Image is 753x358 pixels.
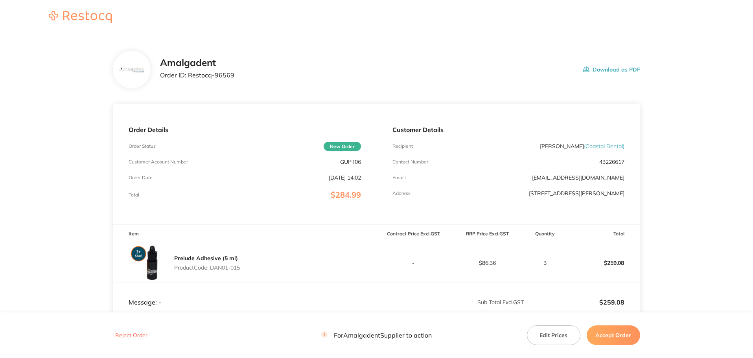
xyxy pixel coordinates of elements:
h2: Amalgadent [160,57,234,68]
p: Order Details [129,126,361,133]
p: $259.08 [567,253,640,272]
p: [STREET_ADDRESS][PERSON_NAME] [529,190,624,196]
td: Message: - [113,283,376,306]
img: b285Ymlzag [119,66,145,73]
p: [PERSON_NAME] [540,143,624,149]
p: For Amalgadent Supplier to action [321,332,432,339]
a: Restocq logo [41,11,120,24]
button: Download as PDF [583,57,640,82]
p: Customer Account Number [129,159,188,165]
p: Address [392,191,411,196]
img: Restocq logo [41,11,120,23]
th: RRP Price Excl. GST [450,225,524,243]
span: $284.99 [331,190,361,200]
p: Product Code: DAN01-015 [174,264,240,271]
span: ( Coastal Dental ) [584,143,624,150]
p: Sub Total Excl. GST [377,299,524,305]
p: Total [129,192,139,198]
p: Recipient [392,143,413,149]
p: 3 [525,260,566,266]
a: [EMAIL_ADDRESS][DOMAIN_NAME] [532,174,624,181]
p: Emaill [392,175,406,180]
th: Item [113,225,376,243]
p: Customer Details [392,126,624,133]
button: Edit Prices [527,325,580,345]
th: Total [566,225,640,243]
img: YWs1ZDg5Nw [129,243,168,283]
a: Prelude Adhesive (5 ml) [174,255,238,262]
p: $86.36 [451,260,524,266]
button: Reject Order [113,332,150,339]
p: Order Date [129,175,153,180]
p: $259.08 [525,299,624,306]
p: - [377,260,450,266]
th: Quantity [524,225,566,243]
p: Order ID: Restocq- 96569 [160,72,234,79]
p: Order Status [129,143,156,149]
p: [DATE] 14:02 [329,174,361,181]
span: New Order [324,142,361,151]
th: Contract Price Excl. GST [377,225,451,243]
p: Contact Number [392,159,428,165]
button: Accept Order [587,325,640,345]
p: 43226617 [599,159,624,165]
p: GUPT06 [340,159,361,165]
